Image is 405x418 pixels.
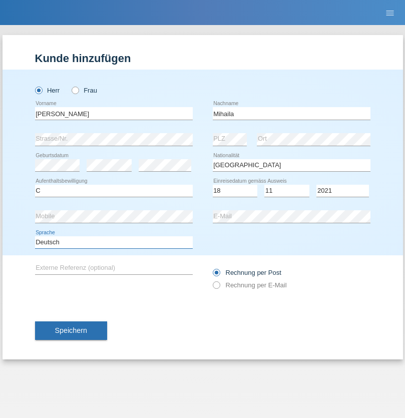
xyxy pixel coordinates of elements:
label: Frau [72,87,97,94]
label: Rechnung per E-Mail [213,281,287,289]
label: Rechnung per Post [213,269,281,276]
h1: Kunde hinzufügen [35,52,370,65]
input: Rechnung per E-Mail [213,281,219,294]
input: Frau [72,87,78,93]
span: Speichern [55,326,87,334]
button: Speichern [35,321,107,340]
i: menu [385,8,395,18]
a: menu [380,10,400,16]
input: Rechnung per Post [213,269,219,281]
input: Herr [35,87,42,93]
label: Herr [35,87,60,94]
